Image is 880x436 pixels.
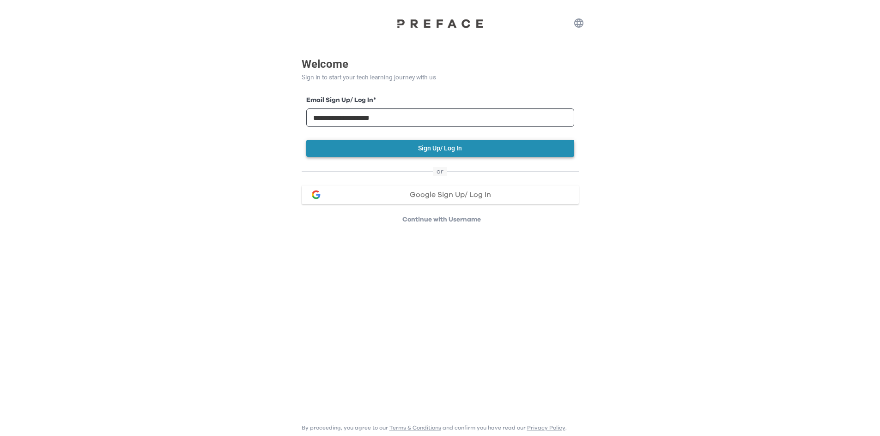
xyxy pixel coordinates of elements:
[302,424,567,431] p: By proceeding, you agree to our and confirm you have read our .
[306,140,574,157] button: Sign Up/ Log In
[302,185,579,204] button: google loginGoogle Sign Up/ Log In
[304,215,579,224] p: Continue with Username
[310,189,322,200] img: google login
[302,72,579,82] p: Sign in to start your tech learning journey with us
[302,56,579,72] p: Welcome
[389,425,441,430] a: Terms & Conditions
[527,425,565,430] a: Privacy Policy
[433,167,447,176] span: or
[394,18,486,28] img: Preface Logo
[410,191,491,198] span: Google Sign Up/ Log In
[306,96,574,105] label: Email Sign Up/ Log In *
